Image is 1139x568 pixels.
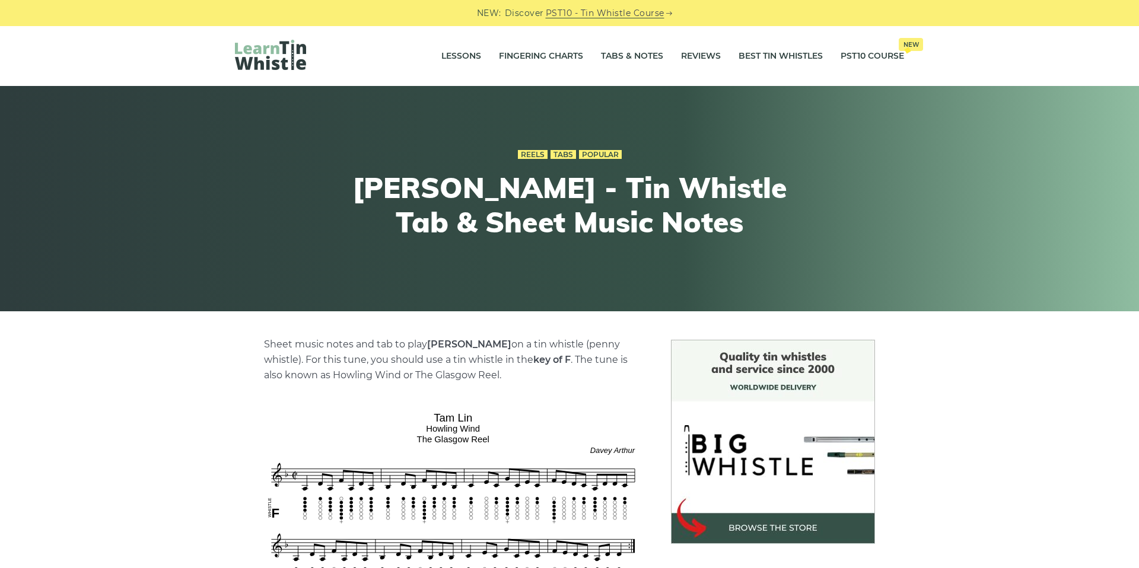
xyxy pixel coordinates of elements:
[601,42,663,71] a: Tabs & Notes
[551,150,576,159] a: Tabs
[681,42,721,71] a: Reviews
[518,150,548,159] a: Reels
[579,150,622,159] a: Popular
[441,42,481,71] a: Lessons
[841,42,904,71] a: PST10 CourseNew
[499,42,583,71] a: Fingering Charts
[427,339,511,350] strong: [PERSON_NAME]
[264,337,642,383] p: Sheet music notes and tab to play on a tin whistle (penny whistle). For this tune, you should use...
[671,340,875,544] img: BigWhistle Tin Whistle Store
[351,171,788,239] h1: [PERSON_NAME] - Tin Whistle Tab & Sheet Music Notes
[739,42,823,71] a: Best Tin Whistles
[899,38,923,51] span: New
[235,40,306,70] img: LearnTinWhistle.com
[533,354,571,365] strong: key of F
